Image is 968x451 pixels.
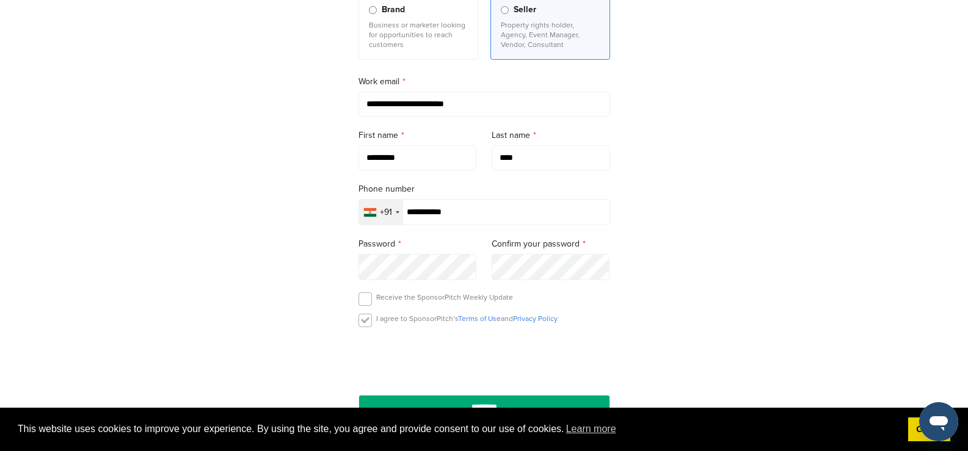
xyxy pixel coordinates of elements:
a: Privacy Policy [513,314,558,323]
p: Property rights holder, Agency, Event Manager, Vendor, Consultant [501,20,600,49]
iframe: Button to launch messaging window [919,402,958,441]
label: Confirm your password [492,237,610,251]
input: Seller Property rights holder, Agency, Event Manager, Vendor, Consultant [501,6,509,14]
iframe: reCAPTCHA [415,341,554,377]
p: I agree to SponsorPitch’s and [376,314,558,323]
a: learn more about cookies [564,420,618,438]
span: This website uses cookies to improve your experience. By using the site, you agree and provide co... [18,420,898,438]
p: Receive the SponsorPitch Weekly Update [376,292,513,302]
span: Brand [382,3,405,16]
label: Last name [492,129,610,142]
div: Selected country [359,200,403,225]
label: Password [358,237,477,251]
div: +91 [380,208,392,217]
label: Phone number [358,182,610,196]
input: Brand Business or marketer looking for opportunities to reach customers [369,6,377,14]
a: dismiss cookie message [908,417,950,442]
p: Business or marketer looking for opportunities to reach customers [369,20,468,49]
span: Seller [514,3,536,16]
a: Terms of Use [458,314,501,323]
label: First name [358,129,477,142]
label: Work email [358,75,610,88]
